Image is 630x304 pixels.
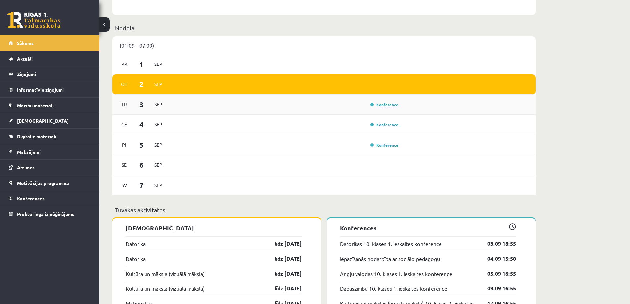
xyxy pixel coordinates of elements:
[17,118,69,124] span: [DEMOGRAPHIC_DATA]
[17,102,54,108] span: Mācību materiāli
[117,140,131,150] span: Pi
[112,36,536,54] div: (01.09 - 07.09)
[340,223,516,232] p: Konferences
[263,240,302,248] a: līdz [DATE]
[263,255,302,263] a: līdz [DATE]
[263,284,302,292] a: līdz [DATE]
[131,180,152,191] span: 7
[9,129,91,144] a: Digitālie materiāli
[370,142,398,148] a: Konference
[151,180,165,190] span: Sep
[9,206,91,222] a: Proktoringa izmēģinājums
[131,79,152,90] span: 2
[151,160,165,170] span: Sep
[340,240,442,248] a: Datorikas 10. klases 1. ieskaites konference
[7,12,60,28] a: Rīgas 1. Tālmācības vidusskola
[151,99,165,109] span: Sep
[117,59,131,69] span: Pr
[126,270,205,278] a: Kultūra un māksla (vizuālā māksla)
[478,284,516,292] a: 09.09 16:55
[9,175,91,191] a: Motivācijas programma
[151,79,165,89] span: Sep
[17,56,33,62] span: Aktuāli
[126,284,205,292] a: Kultūra un māksla (vizuālā māksla)
[17,144,91,159] legend: Maksājumi
[17,40,34,46] span: Sākums
[117,180,131,190] span: Sv
[131,139,152,150] span: 5
[9,51,91,66] a: Aktuāli
[131,99,152,110] span: 3
[151,119,165,130] span: Sep
[478,240,516,248] a: 03.09 18:55
[340,284,447,292] a: Dabaszinību 10. klases 1. ieskaites konference
[126,223,302,232] p: [DEMOGRAPHIC_DATA]
[9,113,91,128] a: [DEMOGRAPHIC_DATA]
[117,160,131,170] span: Se
[17,164,35,170] span: Atzīmes
[9,191,91,206] a: Konferences
[117,119,131,130] span: Ce
[9,82,91,97] a: Informatīvie ziņojumi
[151,59,165,69] span: Sep
[126,255,146,263] a: Datorika
[9,66,91,82] a: Ziņojumi
[17,133,56,139] span: Digitālie materiāli
[9,144,91,159] a: Maksājumi
[115,205,533,214] p: Tuvākās aktivitātes
[340,255,440,263] a: Iepazīšanās nodarbība ar sociālo pedagogu
[151,140,165,150] span: Sep
[115,23,533,32] p: Nedēļa
[126,240,146,248] a: Datorika
[17,180,69,186] span: Motivācijas programma
[131,119,152,130] span: 4
[340,270,452,278] a: Angļu valodas 10. klases 1. ieskaites konference
[131,59,152,69] span: 1
[370,102,398,107] a: Konference
[9,160,91,175] a: Atzīmes
[9,98,91,113] a: Mācību materiāli
[17,66,91,82] legend: Ziņojumi
[17,82,91,97] legend: Informatīvie ziņojumi
[17,211,74,217] span: Proktoringa izmēģinājums
[117,79,131,89] span: Ot
[478,270,516,278] a: 05.09 16:55
[9,35,91,51] a: Sākums
[263,270,302,278] a: līdz [DATE]
[478,255,516,263] a: 04.09 15:50
[370,122,398,127] a: Konference
[117,99,131,109] span: Tr
[131,159,152,170] span: 6
[17,195,45,201] span: Konferences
